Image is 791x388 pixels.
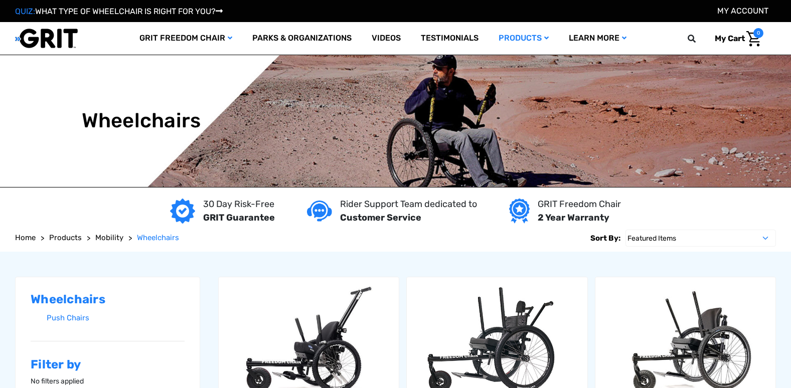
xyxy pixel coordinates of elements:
a: Home [15,232,36,244]
h2: Wheelchairs [31,292,185,307]
span: QUIZ: [15,7,35,16]
h1: Wheelchairs [82,109,201,133]
span: 0 [753,28,763,38]
img: Customer service [307,201,332,221]
img: GRIT All-Terrain Wheelchair and Mobility Equipment [15,28,78,49]
span: My Cart [715,34,745,43]
a: Wheelchairs [137,232,179,244]
a: Products [489,22,559,55]
input: Search [692,28,707,49]
p: Rider Support Team dedicated to [340,198,477,211]
h2: Filter by [31,357,185,372]
a: Push Chairs [47,311,185,325]
img: Cart [746,31,761,47]
a: Mobility [95,232,123,244]
strong: GRIT Guarantee [203,212,275,223]
img: GRIT Guarantee [170,199,195,224]
a: Products [49,232,82,244]
a: Account [717,6,768,16]
a: Videos [362,22,411,55]
span: Home [15,233,36,242]
span: Mobility [95,233,123,242]
a: Cart with 0 items [707,28,763,49]
strong: Customer Service [340,212,421,223]
a: Learn More [559,22,637,55]
p: No filters applied [31,376,185,386]
strong: 2 Year Warranty [538,212,609,223]
a: QUIZ:WHAT TYPE OF WHEELCHAIR IS RIGHT FOR YOU? [15,7,223,16]
span: Products [49,233,82,242]
a: GRIT Freedom Chair [129,22,242,55]
a: Parks & Organizations [242,22,362,55]
span: Wheelchairs [137,233,179,242]
label: Sort By: [590,230,620,247]
p: GRIT Freedom Chair [538,198,621,211]
img: Year warranty [509,199,530,224]
p: 30 Day Risk-Free [203,198,275,211]
a: Testimonials [411,22,489,55]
